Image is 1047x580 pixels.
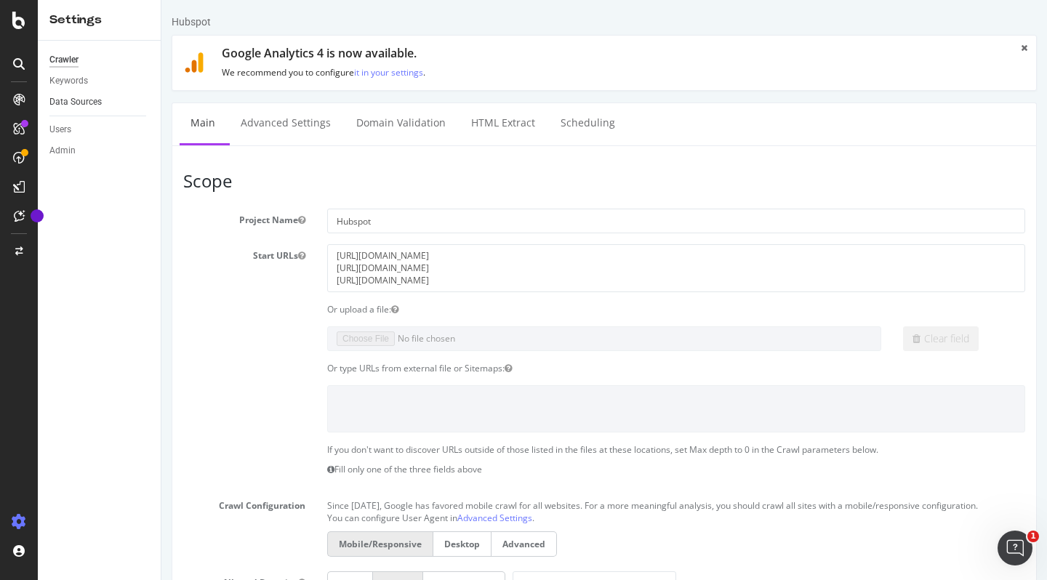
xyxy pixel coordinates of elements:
[10,15,49,29] div: Hubspot
[330,531,396,557] label: Advanced
[166,463,864,475] p: Fill only one of the three fields above
[60,47,842,60] h1: Google Analytics 4 is now available.
[49,94,102,110] div: Data Sources
[11,244,155,262] label: Start URLs
[137,249,144,262] button: Start URLs
[49,122,71,137] div: Users
[193,66,262,78] a: it in your settings
[31,209,44,222] div: Tooltip anchor
[49,73,151,89] a: Keywords
[18,103,65,143] a: Main
[49,143,76,158] div: Admin
[184,103,295,143] a: Domain Validation
[49,52,79,68] div: Crawler
[49,94,151,110] a: Data Sources
[49,73,88,89] div: Keywords
[22,172,864,190] h3: Scope
[23,52,43,73] img: ga4.9118ffdc1441.svg
[296,512,371,524] a: Advanced Settings
[49,12,149,28] div: Settings
[60,66,842,78] p: We recommend you to configure .
[49,143,151,158] a: Admin
[11,209,155,226] label: Project Name
[271,531,330,557] label: Desktop
[166,512,864,524] p: You can configure User Agent in .
[49,122,151,137] a: Users
[49,52,151,68] a: Crawler
[166,443,864,456] p: If you don't want to discover URLs outside of those listed in the files at these locations, set M...
[68,103,180,143] a: Advanced Settings
[155,303,875,315] div: Or upload a file:
[299,103,385,143] a: HTML Extract
[166,531,271,557] label: Mobile/Responsive
[166,244,864,291] textarea: [URL][DOMAIN_NAME] [URL][DOMAIN_NAME] [URL][DOMAIN_NAME]
[1027,531,1039,542] span: 1
[11,494,155,512] label: Crawl Configuration
[166,494,864,512] p: Since [DATE], Google has favored mobile crawl for all websites. For a more meaningful analysis, y...
[388,103,465,143] a: Scheduling
[155,362,875,374] div: Or type URLs from external file or Sitemaps:
[137,214,144,226] button: Project Name
[998,531,1032,565] iframe: Intercom live chat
